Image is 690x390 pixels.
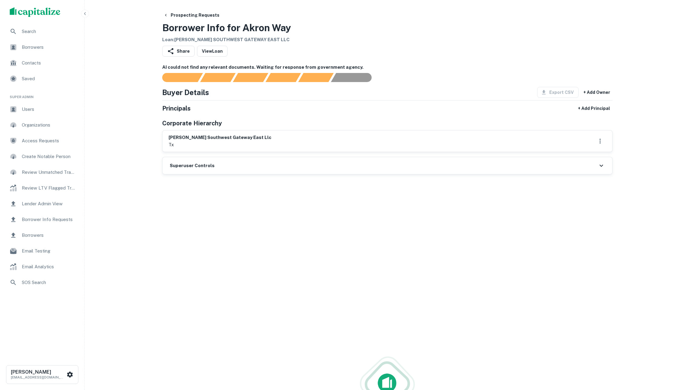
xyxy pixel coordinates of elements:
[155,73,200,82] div: Sending borrower request to AI...
[5,40,80,55] a: Borrowers
[5,212,80,227] a: Borrower Info Requests
[162,104,191,113] h5: Principals
[5,24,80,39] a: Search
[660,342,690,371] iframe: Chat Widget
[576,103,613,114] button: + Add Principal
[5,259,80,274] a: Email Analytics
[11,370,65,375] h6: [PERSON_NAME]
[162,21,291,35] h3: Borrower Info for Akron Way
[22,232,76,239] span: Borrowers
[5,87,80,102] li: Super Admin
[331,73,379,82] div: AI fulfillment process complete.
[22,279,76,286] span: SOS Search
[22,137,76,144] span: Access Requests
[22,169,76,176] span: Review Unmatched Transactions
[22,75,76,82] span: Saved
[6,365,78,384] button: [PERSON_NAME][EMAIL_ADDRESS][DOMAIN_NAME]
[169,141,271,148] p: tx
[22,263,76,270] span: Email Analytics
[5,71,80,86] a: Saved
[22,184,76,192] span: Review LTV Flagged Transactions
[200,73,235,82] div: Your request is received and processing...
[5,56,80,70] a: Contacts
[5,197,80,211] a: Lender Admin View
[22,28,76,35] span: Search
[233,73,268,82] div: Documents found, AI parsing details...
[22,247,76,255] span: Email Testing
[162,64,613,71] h6: AI could not find any relevant documents. Waiting for response from government agency.
[5,165,80,180] a: Review Unmatched Transactions
[5,102,80,117] a: Users
[22,44,76,51] span: Borrowers
[162,119,222,128] h5: Corporate Hierarchy
[5,134,80,148] a: Access Requests
[169,134,271,141] h6: [PERSON_NAME] southwest gateway east llc
[197,46,228,57] a: ViewLoan
[11,375,65,380] p: [EMAIL_ADDRESS][DOMAIN_NAME]
[5,275,80,290] a: SOS Search
[5,149,80,164] a: Create Notable Person
[22,106,76,113] span: Users
[162,46,195,57] button: Share
[5,244,80,258] a: Email Testing
[22,153,76,160] span: Create Notable Person
[298,73,333,82] div: Principals found, still searching for contact information. This may take time...
[5,118,80,132] a: Organizations
[5,181,80,195] a: Review LTV Flagged Transactions
[22,121,76,129] span: Organizations
[162,87,209,98] h4: Buyer Details
[5,228,80,243] a: Borrowers
[22,59,76,67] span: Contacts
[22,200,76,207] span: Lender Admin View
[10,7,61,17] img: capitalize-logo.png
[161,10,222,21] button: Prospecting Requests
[581,87,613,98] button: + Add Owner
[162,36,291,43] h6: Loan : [PERSON_NAME] SOUTHWEST GATEWAY EAST LLC
[265,73,301,82] div: Principals found, AI now looking for contact information...
[22,216,76,223] span: Borrower Info Requests
[170,162,215,169] h6: Superuser Controls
